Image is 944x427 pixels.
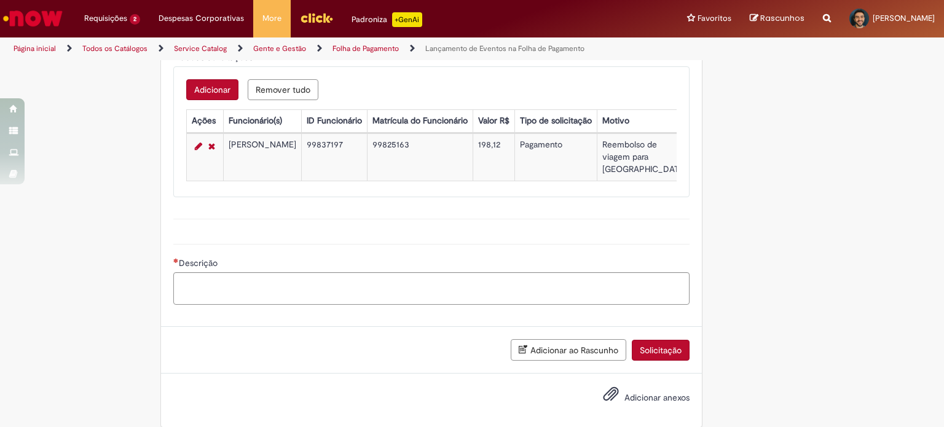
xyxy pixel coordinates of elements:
span: Favoritos [698,12,731,25]
a: Página inicial [14,44,56,53]
span: Adicionar anexos [624,393,690,404]
a: Service Catalog [174,44,227,53]
th: Tipo de solicitação [514,109,597,132]
th: Valor R$ [473,109,514,132]
td: 99825163 [367,133,473,181]
th: Matrícula do Funcionário [367,109,473,132]
td: 99837197 [301,133,367,181]
span: Outras Solicitações [179,52,255,63]
td: [PERSON_NAME] [223,133,301,181]
a: Editar Linha 1 [192,139,205,154]
button: Solicitação [632,340,690,361]
th: Ações [186,109,223,132]
button: Adicionar ao Rascunho [511,339,626,361]
span: Necessários [173,258,179,263]
a: Gente e Gestão [253,44,306,53]
th: Motivo [597,109,691,132]
a: Todos os Catálogos [82,44,147,53]
a: Remover linha 1 [205,139,218,154]
img: click_logo_yellow_360x200.png [300,9,333,27]
button: Add a row for Outras Solicitações [186,79,238,100]
div: Padroniza [352,12,422,27]
img: ServiceNow [1,6,65,31]
a: Rascunhos [750,13,804,25]
span: Rascunhos [760,12,804,24]
td: Pagamento [514,133,597,181]
td: 198,12 [473,133,514,181]
button: Adicionar anexos [600,383,622,411]
p: +GenAi [392,12,422,27]
span: Requisições [84,12,127,25]
span: Descrição [179,257,220,268]
th: ID Funcionário [301,109,367,132]
a: Folha de Pagamento [332,44,399,53]
span: Despesas Corporativas [159,12,244,25]
th: Funcionário(s) [223,109,301,132]
span: More [262,12,281,25]
textarea: Descrição [173,272,690,305]
a: Lançamento de Eventos na Folha de Pagamento [425,44,584,53]
span: [PERSON_NAME] [873,13,935,23]
td: Reembolso de viagem para [GEOGRAPHIC_DATA] [597,133,691,181]
ul: Trilhas de página [9,37,620,60]
span: 2 [130,14,140,25]
button: Remove all rows for Outras Solicitações [248,79,318,100]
